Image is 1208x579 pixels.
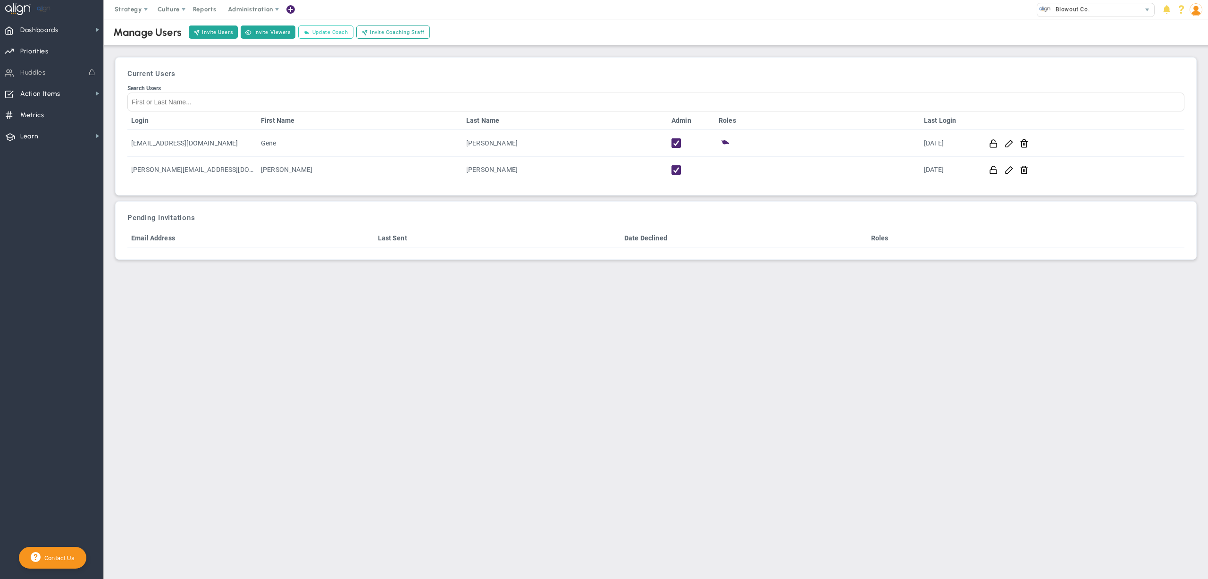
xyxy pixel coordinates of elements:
[1190,3,1202,16] img: 6332.Person.photo
[671,117,711,124] a: Admin
[462,157,668,183] td: [PERSON_NAME]
[20,105,44,125] span: Metrics
[1039,3,1051,15] img: 2282.Company.photo
[131,234,370,242] a: Email Address
[127,85,1184,92] div: Search Users
[1005,138,1014,148] button: Edit User Info
[257,157,462,183] td: [PERSON_NAME]
[1051,3,1090,16] span: Blowout Co.
[920,130,979,157] td: [DATE]
[989,138,998,148] button: Reset this password
[924,117,975,124] a: Last Login
[20,63,46,83] span: Huddles
[20,127,38,146] span: Learn
[1020,165,1029,175] button: Remove user from company
[20,42,49,61] span: Priorities
[715,111,920,130] th: Roles
[127,157,257,183] td: [PERSON_NAME][EMAIL_ADDRESS][DOMAIN_NAME]
[1141,3,1154,17] span: select
[624,234,863,242] a: Date Declined
[127,93,1184,111] input: Search Users
[41,554,75,562] span: Contact Us
[241,26,295,39] button: Invite Viewers
[356,26,430,39] button: Invite Coaching Staff
[1020,138,1029,148] button: Remove user from company
[867,229,910,247] th: Roles
[462,130,668,157] td: [PERSON_NAME]
[989,165,998,175] button: Reset this password
[719,137,730,149] span: Coach
[1005,165,1014,175] button: Edit User Info
[312,28,348,36] span: Update Coach
[127,213,1184,222] h3: Pending Invitations
[257,130,462,157] td: Gene
[20,20,59,40] span: Dashboards
[189,26,238,39] button: Invite Users
[127,69,1184,78] h3: Current Users
[370,28,425,36] span: Invite Coaching Staff
[20,84,60,104] span: Action Items
[261,117,459,124] a: First Name
[115,6,142,13] span: Strategy
[131,117,253,124] a: Login
[158,6,180,13] span: Culture
[127,130,257,157] td: [EMAIL_ADDRESS][DOMAIN_NAME]
[378,234,617,242] a: Last Sent
[466,117,664,124] a: Last Name
[920,157,979,183] td: [DATE]
[298,26,353,39] button: Update Coach
[228,6,273,13] span: Administration
[113,26,182,39] div: Manage Users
